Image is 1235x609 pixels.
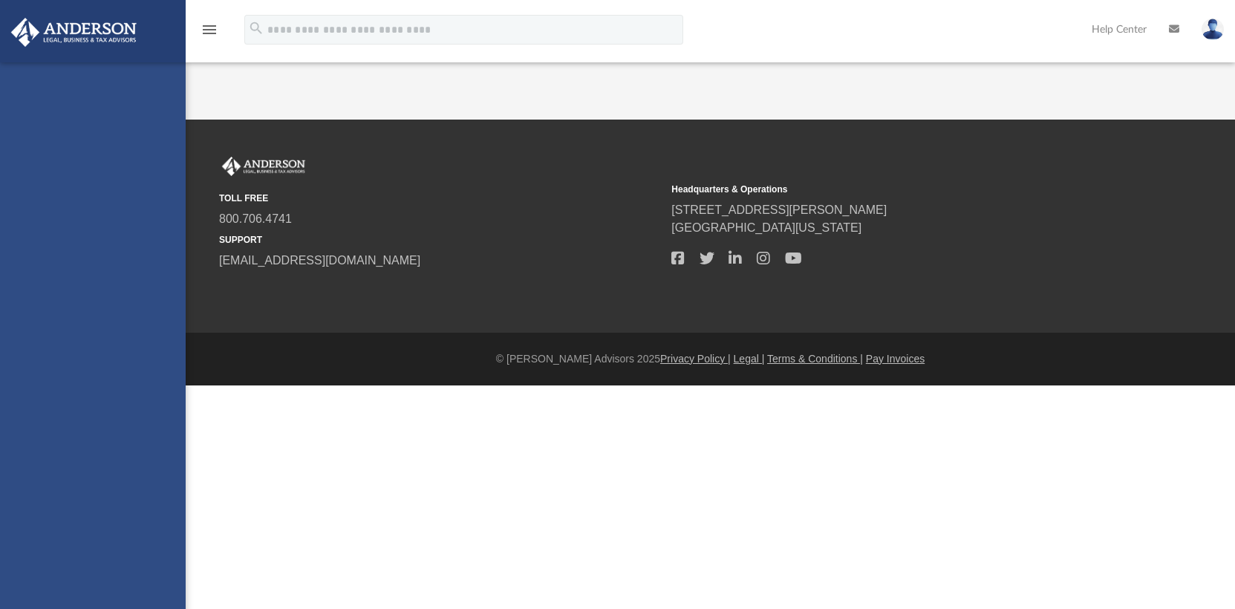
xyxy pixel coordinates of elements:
a: menu [201,28,218,39]
img: Anderson Advisors Platinum Portal [7,18,141,47]
a: [EMAIL_ADDRESS][DOMAIN_NAME] [219,254,420,267]
a: Legal | [734,353,765,365]
a: Terms & Conditions | [767,353,863,365]
i: search [248,20,264,36]
small: Headquarters & Operations [671,183,1113,196]
small: SUPPORT [219,233,661,247]
img: User Pic [1202,19,1224,40]
a: Privacy Policy | [660,353,731,365]
i: menu [201,21,218,39]
div: © [PERSON_NAME] Advisors 2025 [186,351,1235,367]
a: 800.706.4741 [219,212,292,225]
a: Pay Invoices [866,353,925,365]
a: [STREET_ADDRESS][PERSON_NAME] [671,203,887,216]
img: Anderson Advisors Platinum Portal [219,157,308,176]
small: TOLL FREE [219,192,661,205]
a: [GEOGRAPHIC_DATA][US_STATE] [671,221,861,234]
